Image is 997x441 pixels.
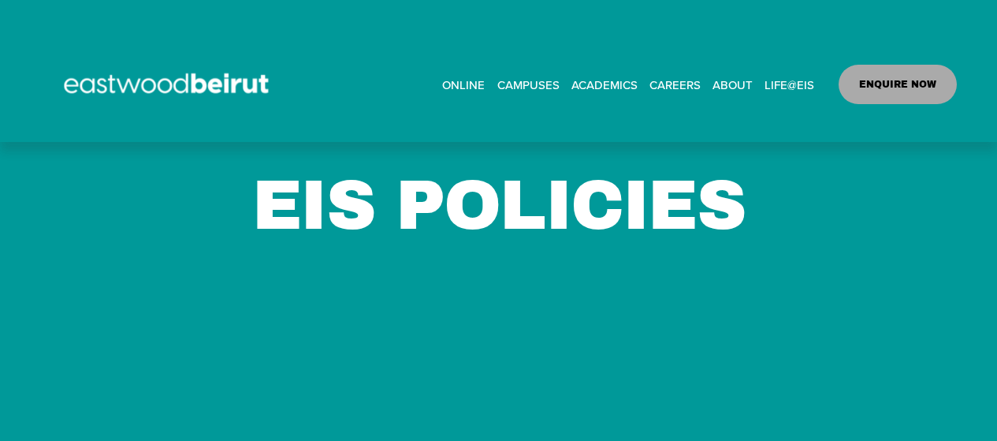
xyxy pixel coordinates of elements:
[764,73,814,96] a: folder dropdown
[571,73,638,96] a: folder dropdown
[40,44,297,125] img: EastwoodIS Global Site
[497,73,560,96] a: folder dropdown
[712,73,753,96] a: folder dropdown
[764,74,814,95] span: LIFE@EIS
[571,74,638,95] span: ACADEMICS
[497,74,560,95] span: CAMPUSES
[712,74,753,95] span: ABOUT
[442,73,485,96] a: ONLINE
[839,65,958,104] a: ENQUIRE NOW
[649,73,701,96] a: CAREERS
[233,164,764,247] h1: EIS POLICIES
